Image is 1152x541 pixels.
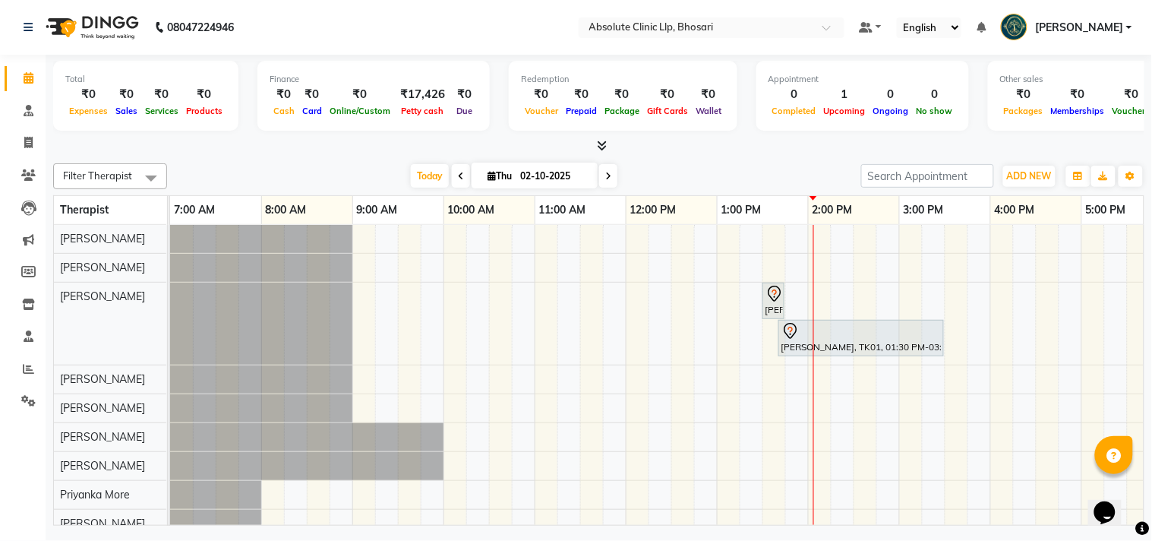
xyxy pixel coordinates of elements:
[298,106,326,116] span: Card
[991,199,1039,221] a: 4:00 PM
[1047,106,1109,116] span: Memberships
[1000,106,1047,116] span: Packages
[65,73,226,86] div: Total
[601,106,643,116] span: Package
[444,199,499,221] a: 10:00 AM
[643,106,692,116] span: Gift Cards
[298,86,326,103] div: ₹0
[60,261,145,274] span: [PERSON_NAME]
[353,199,402,221] a: 9:00 AM
[692,106,725,116] span: Wallet
[913,106,957,116] span: No show
[270,73,478,86] div: Finance
[60,232,145,245] span: [PERSON_NAME]
[39,6,143,49] img: logo
[1001,14,1027,40] img: Shekhar Chavan
[270,86,298,103] div: ₹0
[1000,86,1047,103] div: ₹0
[870,106,913,116] span: Ongoing
[780,322,942,354] div: [PERSON_NAME], TK01, 01:30 PM-03:30 PM, DERMA PEN4
[769,73,957,86] div: Appointment
[764,285,783,317] div: [PERSON_NAME], TK01, 01:30 PM-03:30 PM, DERMA PEN4
[1003,166,1056,187] button: ADD NEW
[1007,170,1052,182] span: ADD NEW
[453,106,476,116] span: Due
[1088,480,1137,526] iframe: chat widget
[60,203,109,217] span: Therapist
[394,86,451,103] div: ₹17,426
[60,372,145,386] span: [PERSON_NAME]
[60,488,130,501] span: Priyanka More
[535,199,590,221] a: 11:00 AM
[521,106,562,116] span: Voucher
[60,517,145,530] span: [PERSON_NAME]
[1035,20,1123,36] span: [PERSON_NAME]
[601,86,643,103] div: ₹0
[516,165,592,188] input: 2025-10-02
[626,199,680,221] a: 12:00 PM
[521,86,562,103] div: ₹0
[270,106,298,116] span: Cash
[692,86,725,103] div: ₹0
[60,459,145,473] span: [PERSON_NAME]
[820,106,870,116] span: Upcoming
[65,86,112,103] div: ₹0
[112,106,141,116] span: Sales
[262,199,311,221] a: 8:00 AM
[1047,86,1109,103] div: ₹0
[326,106,394,116] span: Online/Custom
[1082,199,1130,221] a: 5:00 PM
[141,86,182,103] div: ₹0
[769,106,820,116] span: Completed
[769,86,820,103] div: 0
[60,401,145,415] span: [PERSON_NAME]
[60,430,145,444] span: [PERSON_NAME]
[521,73,725,86] div: Redemption
[65,106,112,116] span: Expenses
[112,86,141,103] div: ₹0
[562,106,601,116] span: Prepaid
[60,289,145,303] span: [PERSON_NAME]
[141,106,182,116] span: Services
[182,106,226,116] span: Products
[167,6,234,49] b: 08047224946
[451,86,478,103] div: ₹0
[861,164,994,188] input: Search Appointment
[809,199,857,221] a: 2:00 PM
[170,199,219,221] a: 7:00 AM
[900,199,948,221] a: 3:00 PM
[820,86,870,103] div: 1
[562,86,601,103] div: ₹0
[870,86,913,103] div: 0
[63,169,132,182] span: Filter Therapist
[913,86,957,103] div: 0
[718,199,765,221] a: 1:00 PM
[182,86,226,103] div: ₹0
[643,86,692,103] div: ₹0
[326,86,394,103] div: ₹0
[484,170,516,182] span: Thu
[398,106,448,116] span: Petty cash
[411,164,449,188] span: Today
